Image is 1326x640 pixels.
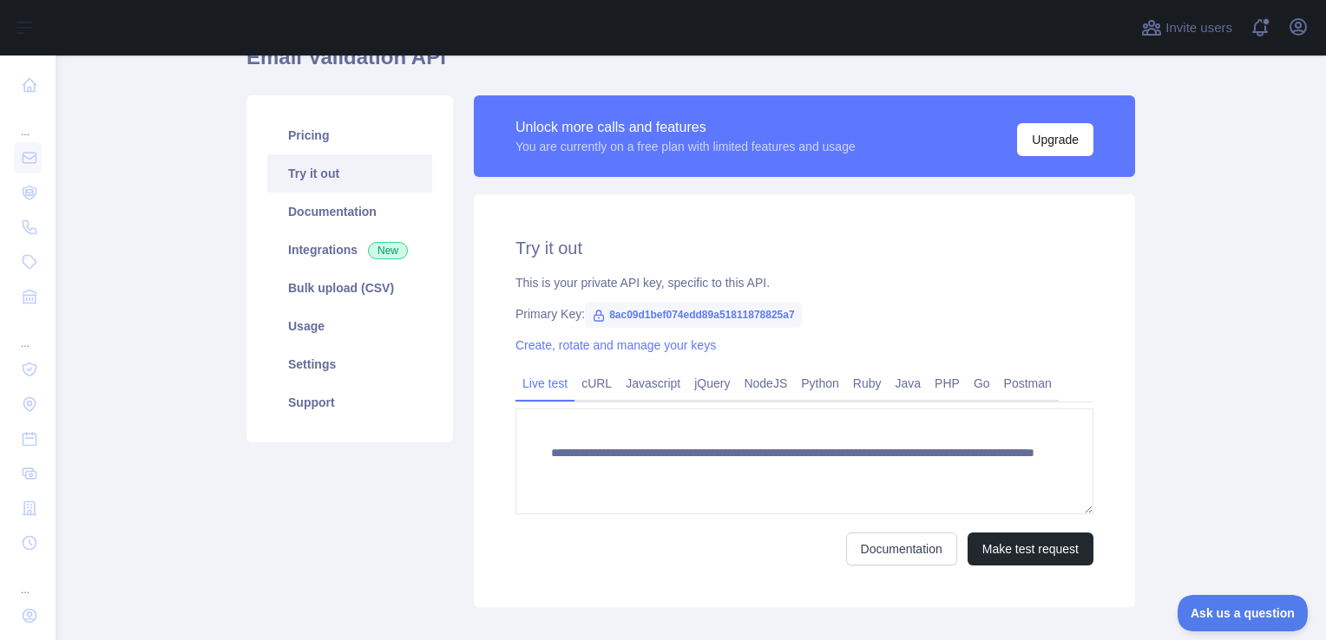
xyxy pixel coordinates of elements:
a: Support [267,383,432,421]
a: Try it out [267,154,432,193]
div: ... [14,104,42,139]
span: New [368,242,408,259]
a: Documentation [846,532,957,565]
a: Python [794,369,846,397]
a: NodeJS [737,369,794,397]
a: Javascript [619,369,687,397]
a: Pricing [267,116,432,154]
a: Ruby [846,369,889,397]
a: Create, rotate and manage your keys [515,338,716,352]
iframe: Toggle Customer Support [1178,595,1309,631]
h1: Email Validation API [246,43,1135,85]
a: Documentation [267,193,432,231]
span: Invite users [1165,18,1232,38]
div: ... [14,316,42,350]
button: Make test request [968,532,1093,565]
a: Bulk upload (CSV) [267,269,432,307]
a: Settings [267,345,432,383]
div: Unlock more calls and features [515,117,856,138]
a: PHP [928,369,967,397]
button: Upgrade [1017,123,1093,156]
a: Integrations New [267,231,432,269]
a: Live test [515,369,574,397]
div: ... [14,562,42,597]
div: You are currently on a free plan with limited features and usage [515,138,856,155]
span: 8ac09d1bef074edd89a51811878825a7 [585,302,802,328]
a: Usage [267,307,432,345]
a: Go [967,369,997,397]
button: Invite users [1138,14,1236,42]
a: Postman [997,369,1059,397]
a: Java [889,369,929,397]
a: jQuery [687,369,737,397]
h2: Try it out [515,236,1093,260]
div: Primary Key: [515,305,1093,323]
div: This is your private API key, specific to this API. [515,274,1093,291]
a: cURL [574,369,619,397]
